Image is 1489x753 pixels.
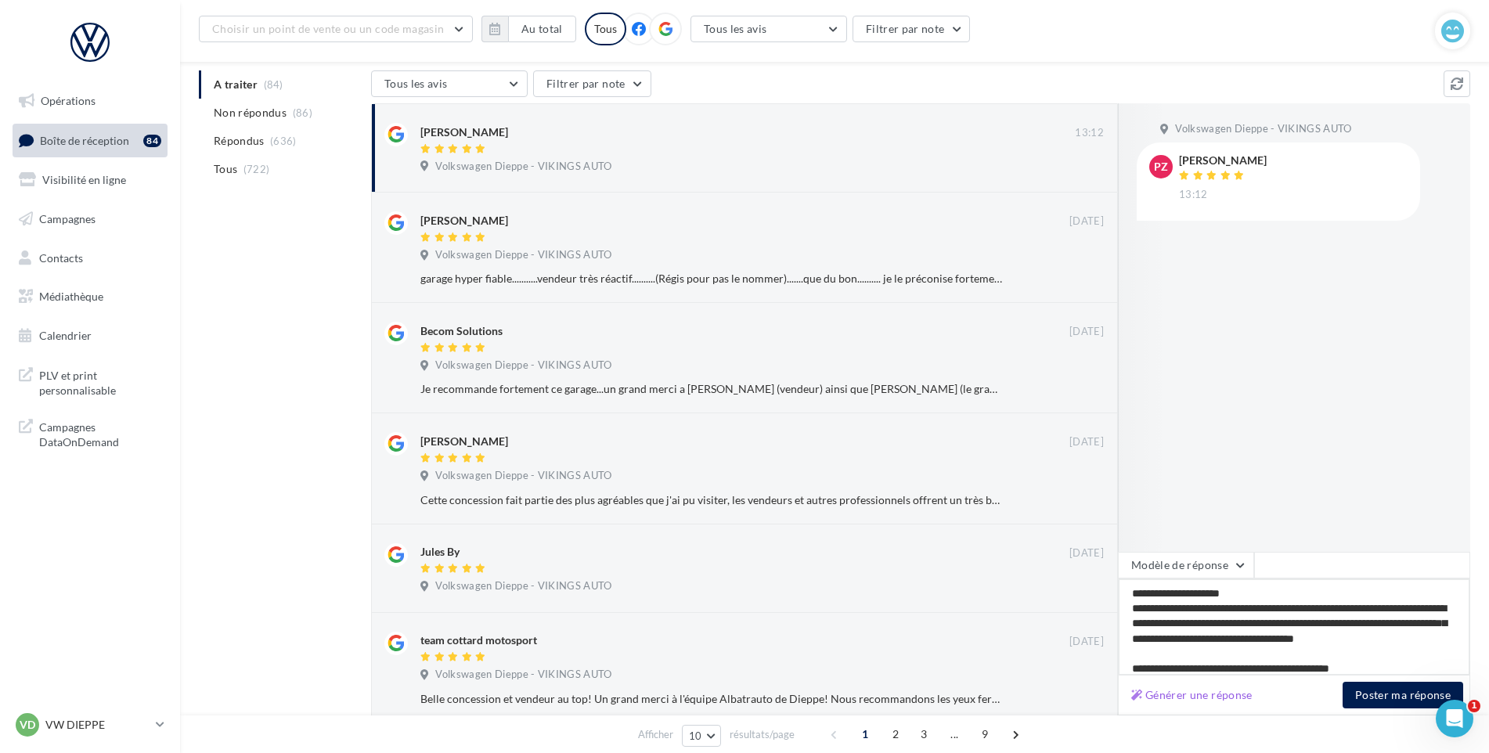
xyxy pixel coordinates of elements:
button: Au total [508,16,576,42]
p: VW DIEPPE [45,717,150,733]
span: (86) [293,106,312,119]
div: Jules By [420,544,460,560]
a: Médiathèque [9,280,171,313]
span: Tous [214,161,237,177]
span: 1 [853,722,878,747]
span: [DATE] [1069,325,1104,339]
span: 9 [972,722,997,747]
span: PLV et print personnalisable [39,365,161,398]
span: Campagnes DataOnDemand [39,416,161,450]
div: Tous [585,13,626,45]
span: 1 [1468,700,1480,712]
span: Contacts [39,250,83,264]
span: Opérations [41,94,96,107]
button: 10 [682,725,722,747]
a: Contacts [9,242,171,275]
span: 13:12 [1179,188,1208,202]
button: Modèle de réponse [1118,552,1254,578]
a: VD VW DIEPPE [13,710,168,740]
span: VD [20,717,35,733]
span: Volkswagen Dieppe - VIKINGS AUTO [435,248,611,262]
span: Médiathèque [39,290,103,303]
div: [PERSON_NAME] [420,213,508,229]
span: Afficher [638,727,673,742]
div: 84 [143,135,161,147]
span: [DATE] [1069,435,1104,449]
span: Visibilité en ligne [42,173,126,186]
span: Campagnes [39,212,96,225]
button: Tous les avis [371,70,528,97]
span: 2 [883,722,908,747]
span: (722) [243,163,270,175]
span: Tous les avis [704,22,767,35]
span: Choisir un point de vente ou un code magasin [212,22,444,35]
span: Volkswagen Dieppe - VIKINGS AUTO [1175,122,1351,136]
button: Choisir un point de vente ou un code magasin [199,16,473,42]
a: Campagnes [9,203,171,236]
span: Calendrier [39,329,92,342]
button: Filtrer par note [533,70,651,97]
span: [DATE] [1069,546,1104,560]
button: Poster ma réponse [1343,682,1463,708]
button: Au total [481,16,576,42]
a: Boîte de réception84 [9,124,171,157]
a: PLV et print personnalisable [9,358,171,405]
span: Tous les avis [384,77,448,90]
span: (636) [270,135,297,147]
span: 3 [911,722,936,747]
a: Visibilité en ligne [9,164,171,196]
span: 10 [689,730,702,742]
span: [DATE] [1069,635,1104,649]
div: [PERSON_NAME] [420,434,508,449]
span: Volkswagen Dieppe - VIKINGS AUTO [435,469,611,483]
span: ... [942,722,967,747]
span: [DATE] [1069,214,1104,229]
span: pz [1154,159,1168,175]
div: [PERSON_NAME] [420,124,508,140]
a: Opérations [9,85,171,117]
button: Tous les avis [690,16,847,42]
a: Calendrier [9,319,171,352]
span: Volkswagen Dieppe - VIKINGS AUTO [435,358,611,373]
a: Campagnes DataOnDemand [9,410,171,456]
iframe: Intercom live chat [1436,700,1473,737]
span: Volkswagen Dieppe - VIKINGS AUTO [435,579,611,593]
div: Je recommande fortement ce garage...un grand merci a [PERSON_NAME] (vendeur) ainsi que [PERSON_NA... [420,381,1002,397]
button: Générer une réponse [1125,686,1259,704]
button: Filtrer par note [853,16,971,42]
span: Boîte de réception [40,133,129,146]
div: Cette concession fait partie des plus agréables que j'ai pu visiter, les vendeurs et autres profe... [420,492,1002,508]
span: résultats/page [730,727,795,742]
div: garage hyper fiable...........vendeur très réactif..........(Régis pour pas le nommer).......que ... [420,271,1002,286]
div: team cottard motosport [420,632,537,648]
span: Volkswagen Dieppe - VIKINGS AUTO [435,160,611,174]
div: [PERSON_NAME] [1179,155,1267,166]
span: Non répondus [214,105,287,121]
span: Répondus [214,133,265,149]
span: 13:12 [1075,126,1104,140]
span: Volkswagen Dieppe - VIKINGS AUTO [435,668,611,682]
div: Belle concession et vendeur au top! Un grand merci à l'équipe Albatrauto de Dieppe! Nous recomman... [420,691,1002,707]
div: Becom Solutions [420,323,503,339]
